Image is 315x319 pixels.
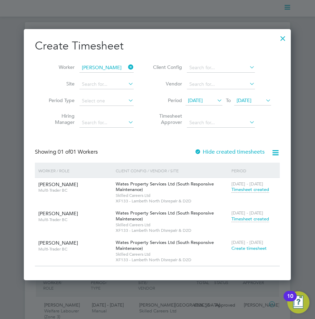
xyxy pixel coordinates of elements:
[38,246,111,252] span: Multi-Trader BC
[151,97,182,103] label: Period
[224,96,233,105] span: To
[231,239,263,245] span: [DATE] - [DATE]
[151,81,182,87] label: Vendor
[79,96,134,106] input: Select one
[116,252,228,257] span: Skilled Careers Ltd
[187,118,255,128] input: Search for...
[116,198,228,204] span: XF133 - Lambeth North Disrepair & D2D
[194,148,265,155] label: Hide created timesheets
[287,296,293,305] div: 10
[116,193,228,198] span: Skilled Careers Ltd
[116,257,228,263] span: XF133 - Lambeth North Disrepair & D2D
[38,240,78,246] span: [PERSON_NAME]
[231,181,263,187] span: [DATE] - [DATE]
[231,245,267,251] span: Create timesheet
[231,216,269,222] span: Timesheet created
[231,210,263,216] span: [DATE] - [DATE]
[44,113,75,125] label: Hiring Manager
[116,222,228,228] span: Skilled Careers Ltd
[44,64,75,70] label: Worker
[151,113,182,125] label: Timesheet Approver
[37,163,114,179] div: Worker / Role
[116,239,214,251] span: Wates Property Services Ltd (South Responsive Maintenance)
[58,148,98,155] span: 01 Workers
[79,63,134,73] input: Search for...
[38,188,111,193] span: Multi-Trader BC
[44,97,75,103] label: Period Type
[187,80,255,89] input: Search for...
[38,181,78,188] span: [PERSON_NAME]
[79,80,134,89] input: Search for...
[187,63,255,73] input: Search for...
[35,148,99,156] div: Showing
[188,97,203,103] span: [DATE]
[287,291,309,313] button: Open Resource Center, 10 new notifications
[237,97,251,103] span: [DATE]
[116,228,228,233] span: XF133 - Lambeth North Disrepair & D2D
[79,118,134,128] input: Search for...
[114,163,230,179] div: Client Config / Vendor / Site
[116,181,214,193] span: Wates Property Services Ltd (South Responsive Maintenance)
[58,148,70,155] span: 01 of
[44,81,75,87] label: Site
[116,210,214,222] span: Wates Property Services Ltd (South Responsive Maintenance)
[151,64,182,70] label: Client Config
[38,217,111,222] span: Multi-Trader BC
[35,39,280,53] h2: Create Timesheet
[230,163,278,179] div: Period
[38,210,78,217] span: [PERSON_NAME]
[231,186,269,193] span: Timesheet created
